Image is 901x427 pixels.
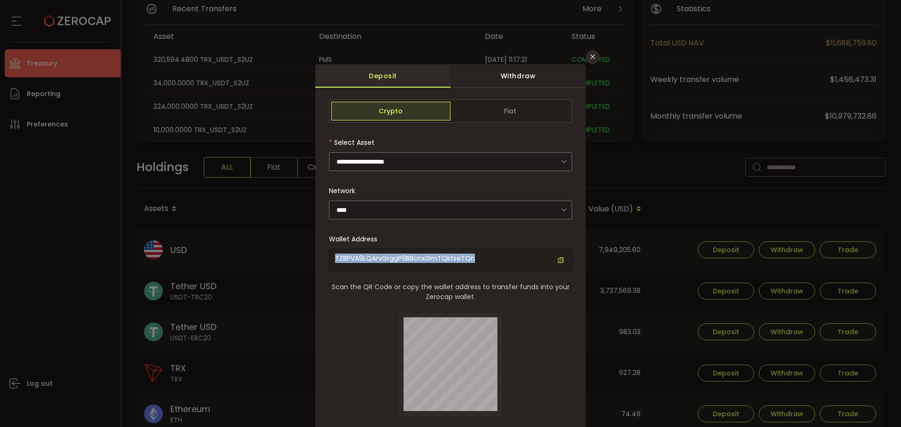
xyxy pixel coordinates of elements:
[329,282,572,302] span: Scan the QR Code or copy the wallet address to transfer funds into your Zerocap wallet.
[854,382,901,427] iframe: Chat Widget
[329,186,355,195] label: Network
[450,102,570,120] span: Fiat
[315,64,450,88] div: Deposit
[329,138,374,147] label: Select Asset
[335,254,475,263] span: TZBPVA9LQArvGrggP9BBcnxGmTQktseTQn
[450,64,586,88] div: Withdraw
[586,50,600,64] button: Close
[331,102,450,120] span: Crypto
[329,234,377,244] label: Wallet Address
